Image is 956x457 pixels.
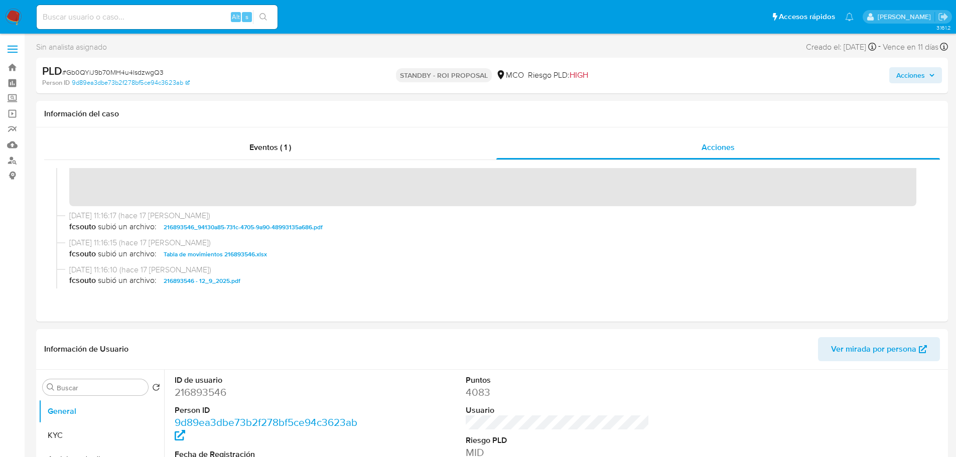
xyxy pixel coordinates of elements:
[466,435,650,446] dt: Riesgo PLD
[889,67,942,83] button: Acciones
[175,375,359,386] dt: ID de usuario
[249,141,291,153] span: Eventos ( 1 )
[72,78,190,87] a: 9d89ea3dbe73b2f278bf5ce94c3623ab
[528,70,588,81] span: Riesgo PLD:
[62,67,164,77] span: # Gb0QYiJ9b70MH4u4lsdzwgQ3
[44,344,128,354] h1: Información de Usuario
[806,40,876,54] div: Creado el: [DATE]
[39,399,164,423] button: General
[57,383,144,392] input: Buscar
[175,385,359,399] dd: 216893546
[845,13,854,21] a: Notificaciones
[466,385,650,399] dd: 4083
[818,337,940,361] button: Ver mirada por persona
[253,10,274,24] button: search-icon
[36,42,107,53] span: Sin analista asignado
[152,383,160,394] button: Volver al orden por defecto
[878,40,881,54] span: -
[37,11,278,24] input: Buscar usuario o caso...
[702,141,735,153] span: Acciones
[47,383,55,391] button: Buscar
[396,68,492,82] p: STANDBY - ROI PROPOSAL
[232,12,240,22] span: Alt
[938,12,948,22] a: Salir
[878,12,934,22] p: felipe.cayon@mercadolibre.com
[44,109,940,119] h1: Información del caso
[42,63,62,79] b: PLD
[42,78,70,87] b: Person ID
[466,405,650,416] dt: Usuario
[570,69,588,81] span: HIGH
[779,12,835,22] span: Accesos rápidos
[831,337,916,361] span: Ver mirada por persona
[896,67,925,83] span: Acciones
[245,12,248,22] span: s
[496,70,524,81] div: MCO
[175,415,357,443] a: 9d89ea3dbe73b2f278bf5ce94c3623ab
[39,423,164,447] button: KYC
[175,405,359,416] dt: Person ID
[466,375,650,386] dt: Puntos
[883,42,938,53] span: Vence en 11 días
